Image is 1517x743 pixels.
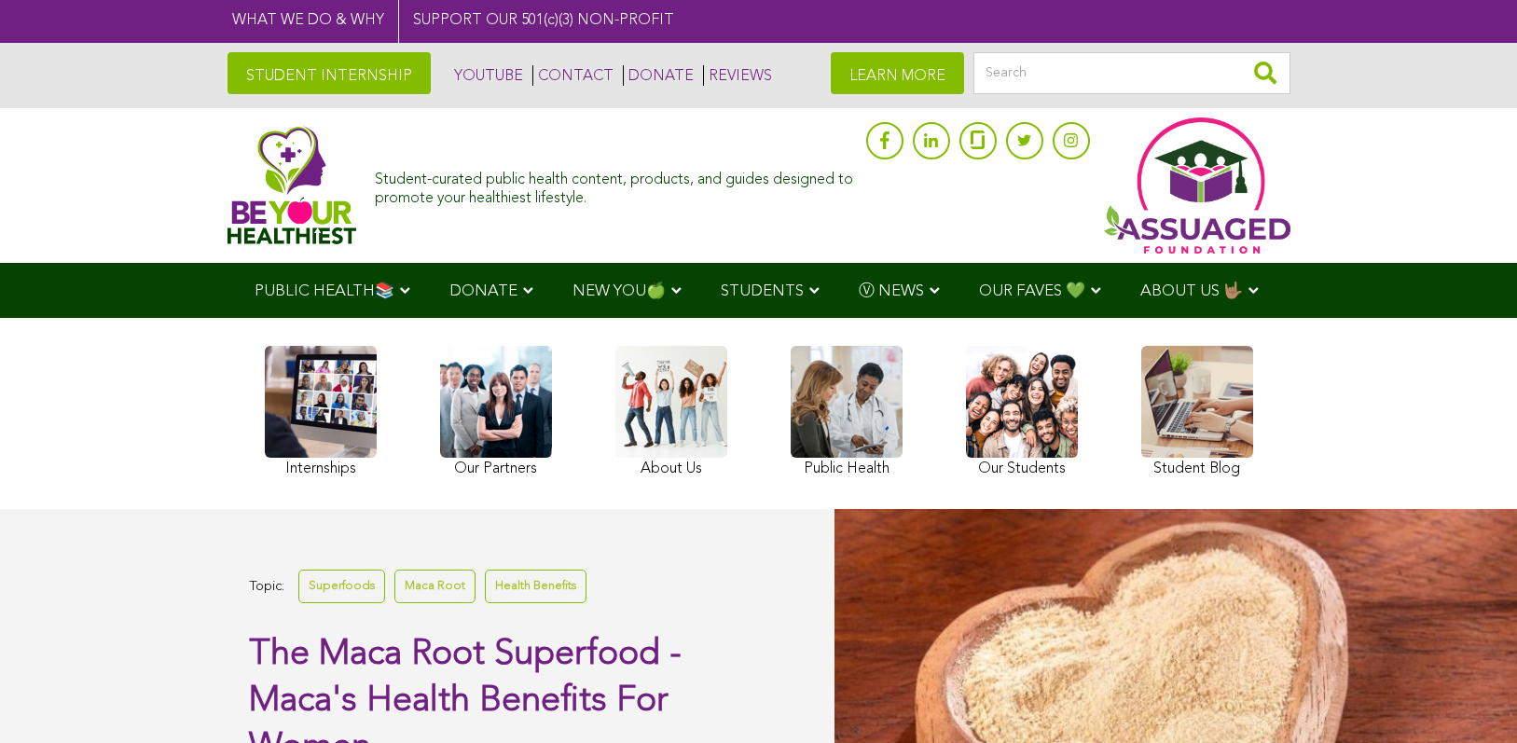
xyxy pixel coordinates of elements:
img: glassdoor [971,131,984,149]
input: Search [973,52,1290,94]
span: DONATE [449,283,517,299]
span: Topic: [249,574,284,599]
a: Health Benefits [485,570,586,602]
img: Assuaged [228,126,357,244]
span: Ⓥ NEWS [859,283,924,299]
span: PUBLIC HEALTH📚 [255,283,394,299]
span: ABOUT US 🤟🏽 [1140,283,1243,299]
a: CONTACT [532,65,614,86]
span: OUR FAVES 💚 [979,283,1085,299]
a: DONATE [623,65,694,86]
span: STUDENTS [721,283,804,299]
a: REVIEWS [703,65,772,86]
a: Superfoods [298,570,385,602]
div: Student-curated public health content, products, and guides designed to promote your healthiest l... [375,162,856,207]
a: LEARN MORE [831,52,964,94]
img: Assuaged App [1104,117,1290,254]
a: STUDENT INTERNSHIP [228,52,431,94]
span: NEW YOU🍏 [572,283,666,299]
iframe: Chat Widget [1424,654,1517,743]
a: YOUTUBE [449,65,523,86]
a: Maca Root [394,570,476,602]
div: Navigation Menu [228,263,1290,318]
